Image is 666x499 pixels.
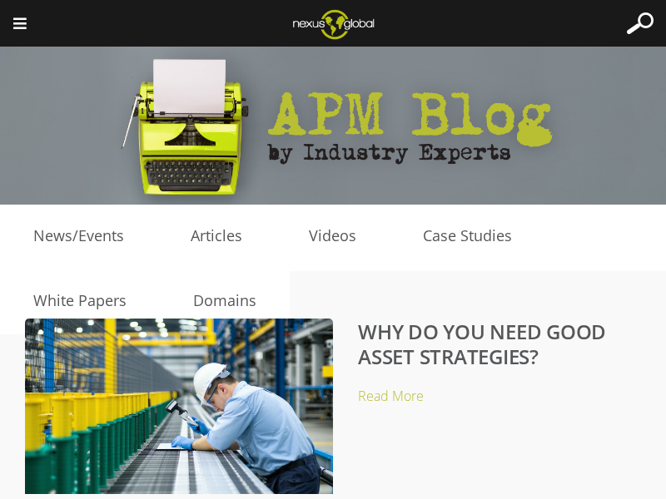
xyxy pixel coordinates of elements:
[280,4,387,44] img: Nexus Global
[276,224,390,249] a: Videos
[25,319,333,494] img: WHY DO YOU NEED GOOD ASSET STRATEGIES?
[390,224,545,249] a: Case Studies
[157,224,276,249] a: Articles
[358,318,606,370] a: WHY DO YOU NEED GOOD ASSET STRATEGIES?
[358,387,424,405] a: Read More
